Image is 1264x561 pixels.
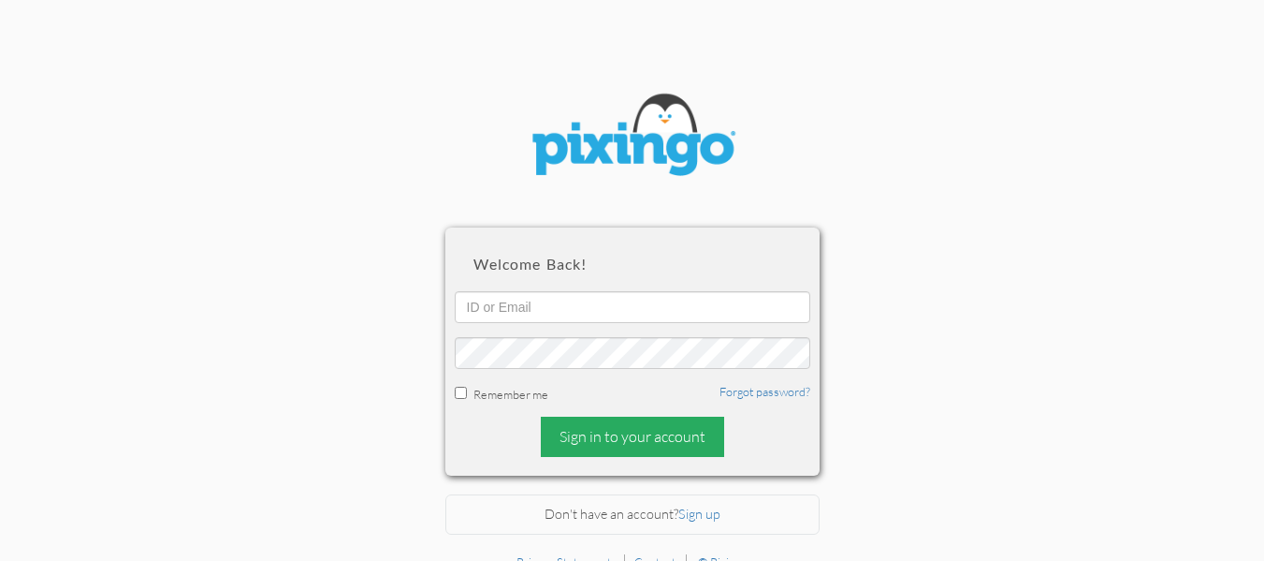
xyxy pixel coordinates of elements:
a: Forgot password? [719,384,810,399]
div: Sign in to your account [541,417,724,457]
h2: Welcome back! [473,256,792,273]
div: Don't have an account? [445,495,820,535]
img: pixingo logo [520,84,745,190]
div: Remember me [455,383,810,403]
input: ID or Email [455,291,810,323]
iframe: Chat [1263,560,1264,561]
a: Sign up [678,506,720,522]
